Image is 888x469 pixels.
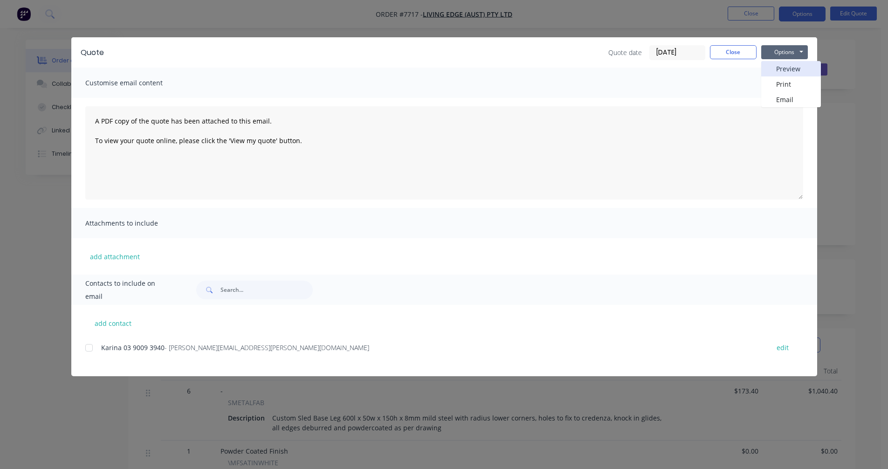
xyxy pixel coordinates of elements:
button: edit [771,341,794,354]
textarea: A PDF copy of the quote has been attached to this email. To view your quote online, please click ... [85,106,803,200]
span: Contacts to include on email [85,277,173,303]
div: Quote [81,47,104,58]
button: add contact [85,316,141,330]
span: Karina 03 9009 3940 [101,343,165,352]
button: Close [710,45,757,59]
button: Preview [761,61,821,76]
button: Email [761,92,821,107]
button: Print [761,76,821,92]
span: - [PERSON_NAME][EMAIL_ADDRESS][PERSON_NAME][DOMAIN_NAME] [165,343,369,352]
span: Quote date [608,48,642,57]
button: Options [761,45,808,59]
button: add attachment [85,249,145,263]
span: Attachments to include [85,217,188,230]
input: Search... [220,281,313,299]
span: Customise email content [85,76,188,90]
